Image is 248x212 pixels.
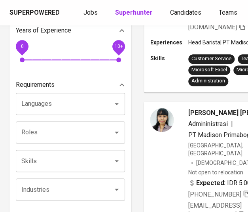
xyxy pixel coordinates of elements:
a: Candidates [170,8,203,18]
span: [EMAIL_ADDRESS][DOMAIN_NAME] [188,14,242,31]
button: Open [111,127,122,138]
a: Teams [219,8,239,18]
p: Experiences [150,38,188,46]
span: | [231,119,233,128]
p: Skills [150,54,188,62]
span: Candidates [170,9,201,16]
span: 0 [21,44,23,49]
a: Superhunter [115,8,154,18]
p: Years of Experience [16,26,71,35]
div: Years of Experience [16,23,125,38]
button: Open [111,155,122,166]
p: Requirements [16,80,55,90]
span: Admininistrasi [188,120,227,127]
img: 2bb0fd06-a3af-47be-9aa5-629ec49e524f.jpg [150,108,174,132]
div: Microsoft Excel [191,66,227,74]
a: Jobs [83,8,99,18]
p: Not open to relocation [188,168,243,176]
span: Jobs [83,9,98,16]
div: Customer Service [191,55,231,63]
b: Expected: [196,178,225,187]
span: [PHONE_NUMBER] [188,190,241,198]
span: 10+ [114,44,123,49]
b: Superhunter [115,9,153,16]
button: Open [111,98,122,109]
div: Superpowered [9,8,60,17]
div: Requirements [16,77,125,93]
div: Administration [191,77,225,85]
a: Superpowered [9,8,61,17]
button: Open [111,184,122,195]
span: Teams [219,9,237,16]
